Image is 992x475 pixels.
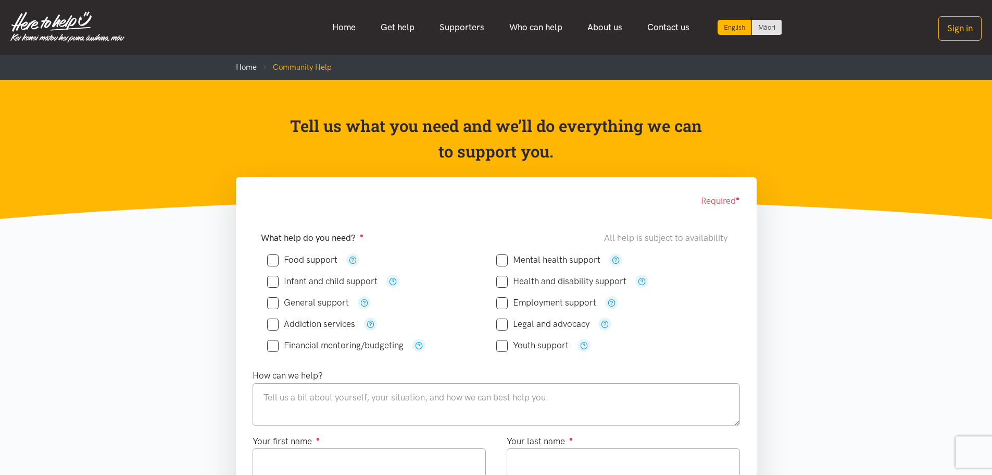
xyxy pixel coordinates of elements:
[938,16,982,41] button: Sign in
[253,369,323,383] label: How can we help?
[267,341,404,350] label: Financial mentoring/budgeting
[253,194,740,208] div: Required
[267,320,355,328] label: Addiction services
[496,277,626,286] label: Health and disability support
[575,16,635,39] a: About us
[635,16,702,39] a: Contact us
[360,232,364,239] sup: ●
[289,113,703,165] p: Tell us what you need and we’ll do everything we can to support you.
[736,194,740,202] sup: ●
[497,16,575,39] a: Who can help
[427,16,497,39] a: Supporters
[267,298,349,307] label: General support
[718,20,782,35] div: Language toggle
[316,435,320,443] sup: ●
[267,255,337,264] label: Food support
[320,16,368,39] a: Home
[368,16,427,39] a: Get help
[253,434,320,448] label: Your first name
[496,255,600,264] label: Mental health support
[236,63,257,72] a: Home
[752,20,782,35] a: Switch to Te Reo Māori
[496,320,589,328] label: Legal and advocacy
[604,231,732,245] div: All help is subject to availability
[267,277,378,286] label: Infant and child support
[569,435,573,443] sup: ●
[257,61,332,74] li: Community Help
[507,434,573,448] label: Your last name
[496,341,569,350] label: Youth support
[718,20,752,35] div: Current language
[10,11,124,43] img: Home
[496,298,596,307] label: Employment support
[261,231,364,245] label: What help do you need?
